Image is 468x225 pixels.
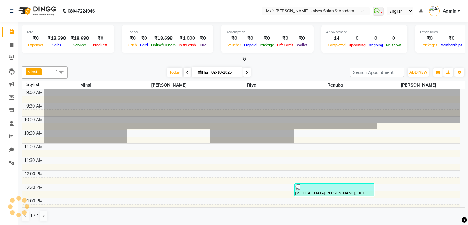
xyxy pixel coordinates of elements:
[25,89,44,96] div: 9:00 AM
[439,35,464,42] div: ₹0
[420,43,439,47] span: Packages
[51,43,63,47] span: Sales
[210,68,240,77] input: 2025-10-02
[150,35,177,42] div: ₹18,698
[68,2,95,20] b: 08047224946
[242,43,258,47] span: Prepaid
[377,81,460,89] span: [PERSON_NAME]
[27,69,37,74] span: Minsi
[347,35,367,42] div: 0
[37,69,40,74] a: x
[127,35,138,42] div: ₹0
[68,35,91,42] div: ₹18,698
[295,43,309,47] span: Wallet
[26,30,109,35] div: Total
[385,35,402,42] div: 0
[177,43,198,47] span: Petty cash
[367,35,385,42] div: 0
[167,67,182,77] span: Today
[127,43,138,47] span: Cash
[242,35,258,42] div: ₹0
[275,35,295,42] div: ₹0
[367,43,385,47] span: Ongoing
[91,43,109,47] span: Products
[258,35,275,42] div: ₹0
[409,70,427,75] span: ADD NEW
[138,35,150,42] div: ₹0
[26,198,44,204] div: 1:00 PM
[439,43,464,47] span: Memberships
[25,103,44,109] div: 9:30 AM
[198,35,208,42] div: ₹0
[294,81,377,89] span: Renuka
[198,43,208,47] span: Due
[226,30,309,35] div: Redemption
[30,213,39,219] span: 1 / 1
[326,35,347,42] div: 14
[16,2,58,20] img: logo
[197,70,210,75] span: Thu
[26,43,45,47] span: Expenses
[350,67,404,77] input: Search Appointment
[408,68,429,77] button: ADD NEW
[44,81,127,89] span: Minsi
[443,8,456,14] span: Admin
[326,30,402,35] div: Appointment
[23,130,44,137] div: 10:30 AM
[127,81,210,89] span: [PERSON_NAME]
[210,81,293,89] span: Riya
[91,35,109,42] div: ₹0
[258,43,275,47] span: Package
[45,35,68,42] div: ₹18,698
[23,171,44,177] div: 12:00 PM
[275,43,295,47] span: Gift Cards
[23,184,44,191] div: 12:30 PM
[23,144,44,150] div: 11:00 AM
[53,69,62,74] span: +4
[23,117,44,123] div: 10:00 AM
[22,81,44,88] div: Stylist
[26,35,45,42] div: ₹0
[150,43,177,47] span: Online/Custom
[177,35,198,42] div: ₹1,000
[326,43,347,47] span: Completed
[72,43,88,47] span: Services
[226,35,242,42] div: ₹0
[226,43,242,47] span: Voucher
[385,43,402,47] span: No show
[138,43,150,47] span: Card
[295,35,309,42] div: ₹0
[295,184,374,196] div: [MEDICAL_DATA][PERSON_NAME], TK01, 12:30 PM-01:00 PM, Creative + Blowdry - Stylist - Women (₹750)
[23,157,44,164] div: 11:30 AM
[347,43,367,47] span: Upcoming
[429,6,440,16] img: Admin
[127,30,208,35] div: Finance
[420,35,439,42] div: ₹0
